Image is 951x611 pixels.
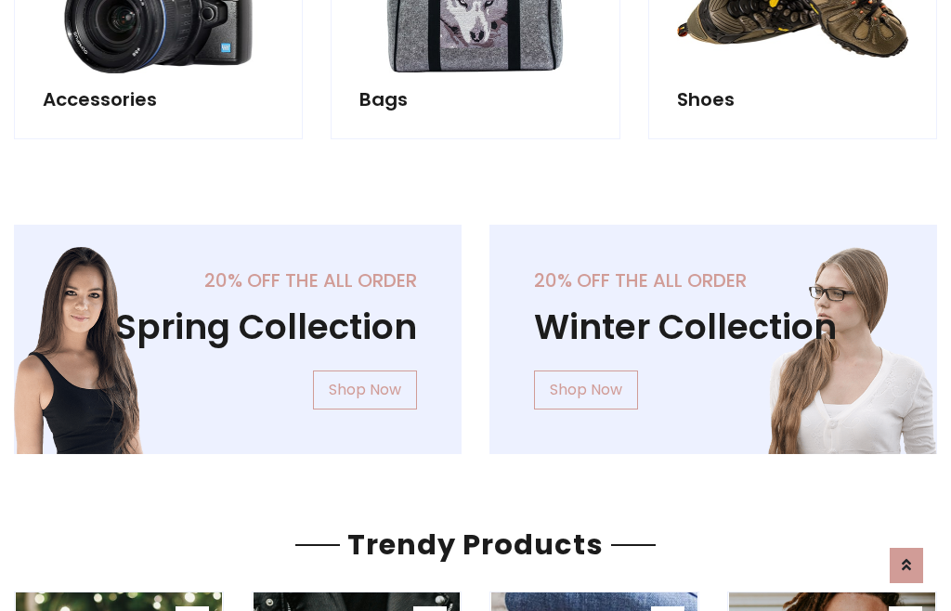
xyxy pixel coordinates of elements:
h5: Bags [359,88,591,110]
h5: 20% off the all order [59,269,417,292]
a: Shop Now [534,370,638,409]
h1: Spring Collection [59,306,417,348]
span: Trendy Products [340,525,611,565]
a: Shop Now [313,370,417,409]
h1: Winter Collection [534,306,892,348]
h5: Shoes [677,88,908,110]
h5: Accessories [43,88,274,110]
h5: 20% off the all order [534,269,892,292]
